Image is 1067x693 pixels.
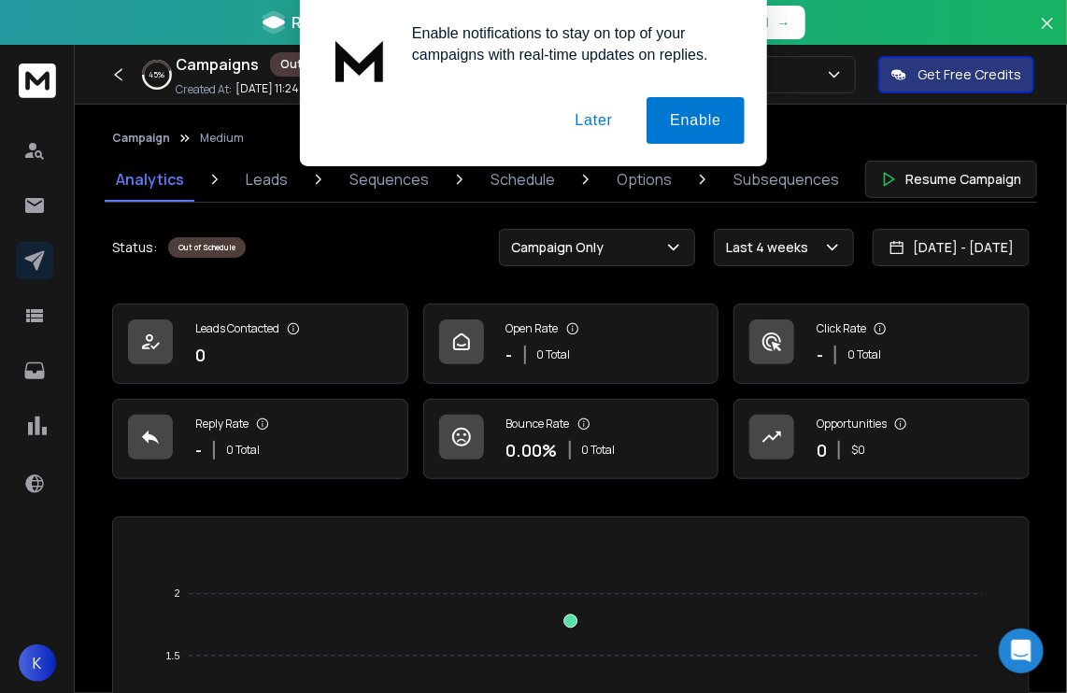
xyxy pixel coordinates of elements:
[423,399,719,479] a: Bounce Rate0.00%0 Total
[551,97,635,144] button: Later
[322,22,397,97] img: notification icon
[605,157,683,202] a: Options
[733,399,1030,479] a: Opportunities0$0
[851,443,865,458] p: $ 0
[817,321,866,336] p: Click Rate
[226,443,260,458] p: 0 Total
[195,321,279,336] p: Leads Contacted
[506,321,559,336] p: Open Rate
[105,157,195,202] a: Analytics
[511,238,611,257] p: Campaign Only
[506,437,558,463] p: 0.00 %
[168,237,246,258] div: Out of Schedule
[647,97,745,144] button: Enable
[397,22,745,65] div: Enable notifications to stay on top of your campaigns with real-time updates on replies.
[847,347,881,362] p: 0 Total
[491,168,555,191] p: Schedule
[582,443,616,458] p: 0 Total
[112,238,157,257] p: Status:
[116,168,184,191] p: Analytics
[617,168,672,191] p: Options
[722,157,850,202] a: Subsequences
[865,161,1037,198] button: Resume Campaign
[479,157,566,202] a: Schedule
[733,304,1030,384] a: Click Rate-0 Total
[506,417,570,431] p: Bounce Rate
[195,342,206,368] p: 0
[733,168,839,191] p: Subsequences
[999,629,1044,673] div: Open Intercom Messenger
[506,342,513,368] p: -
[235,157,299,202] a: Leads
[423,304,719,384] a: Open Rate-0 Total
[175,588,180,600] tspan: 2
[19,644,56,682] button: K
[817,437,827,463] p: 0
[112,399,408,479] a: Reply Rate-0 Total
[112,304,408,384] a: Leads Contacted0
[873,229,1030,266] button: [DATE] - [DATE]
[726,238,816,257] p: Last 4 weeks
[195,417,249,431] p: Reply Rate
[537,347,571,362] p: 0 Total
[338,157,440,202] a: Sequences
[817,342,823,368] p: -
[195,437,202,463] p: -
[246,168,288,191] p: Leads
[349,168,429,191] p: Sequences
[817,417,887,431] p: Opportunities
[165,650,179,661] tspan: 1.5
